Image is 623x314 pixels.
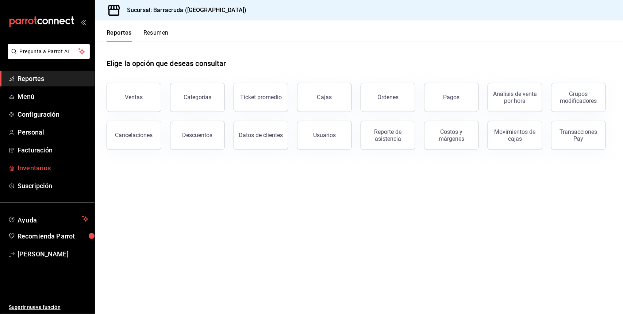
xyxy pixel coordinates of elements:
[240,94,282,101] div: Ticket promedio
[115,132,153,139] div: Cancelaciones
[18,163,89,173] span: Inventarios
[170,121,225,150] button: Descuentos
[143,29,169,42] button: Resumen
[313,132,336,139] div: Usuarios
[18,92,89,101] span: Menú
[297,83,352,112] a: Cajas
[107,58,226,69] h1: Elige la opción que deseas consultar
[424,121,479,150] button: Costos y márgenes
[18,249,89,259] span: [PERSON_NAME]
[429,128,474,142] div: Costos y márgenes
[170,83,225,112] button: Categorías
[556,128,601,142] div: Transacciones Pay
[234,83,288,112] button: Ticket promedio
[182,132,213,139] div: Descuentos
[20,48,78,55] span: Pregunta a Parrot AI
[365,128,411,142] div: Reporte de asistencia
[18,109,89,119] span: Configuración
[18,214,79,223] span: Ayuda
[107,121,161,150] button: Cancelaciones
[107,83,161,112] button: Ventas
[551,121,606,150] button: Transacciones Pay
[107,29,169,42] div: navigation tabs
[317,93,332,102] div: Cajas
[361,121,415,150] button: Reporte de asistencia
[377,94,399,101] div: Órdenes
[551,83,606,112] button: Grupos modificadores
[5,53,90,61] a: Pregunta a Parrot AI
[8,44,90,59] button: Pregunta a Parrot AI
[488,121,542,150] button: Movimientos de cajas
[234,121,288,150] button: Datos de clientes
[80,19,86,25] button: open_drawer_menu
[239,132,283,139] div: Datos de clientes
[125,94,143,101] div: Ventas
[18,127,89,137] span: Personal
[361,83,415,112] button: Órdenes
[556,90,601,104] div: Grupos modificadores
[18,145,89,155] span: Facturación
[488,83,542,112] button: Análisis de venta por hora
[424,83,479,112] button: Pagos
[18,231,89,241] span: Recomienda Parrot
[184,94,211,101] div: Categorías
[18,181,89,191] span: Suscripción
[443,94,460,101] div: Pagos
[297,121,352,150] button: Usuarios
[9,303,89,311] span: Sugerir nueva función
[18,74,89,84] span: Reportes
[492,90,538,104] div: Análisis de venta por hora
[121,6,246,15] h3: Sucursal: Barracruda ([GEOGRAPHIC_DATA])
[492,128,538,142] div: Movimientos de cajas
[107,29,132,42] button: Reportes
